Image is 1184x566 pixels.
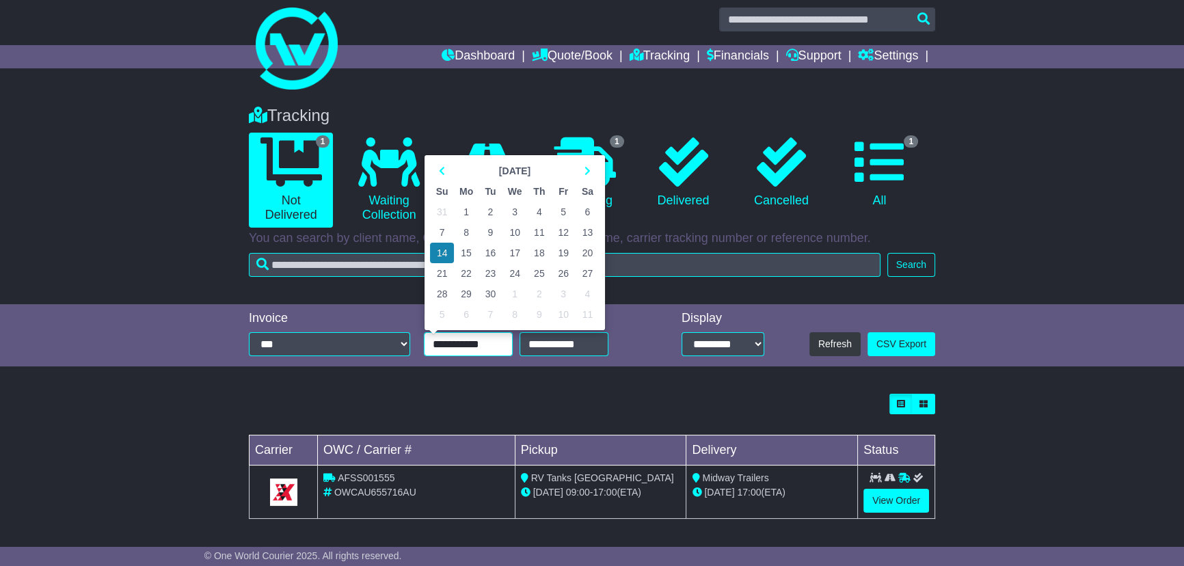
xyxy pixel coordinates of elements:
[858,45,918,68] a: Settings
[576,243,600,263] td: 20
[576,263,600,284] td: 27
[576,304,600,325] td: 11
[551,243,575,263] td: 19
[551,263,575,284] td: 26
[442,45,515,68] a: Dashboard
[532,45,613,68] a: Quote/Book
[430,222,454,243] td: 7
[551,284,575,304] td: 3
[454,222,479,243] td: 8
[502,181,527,202] th: We
[454,284,479,304] td: 29
[809,332,861,356] button: Refresh
[904,135,918,148] span: 1
[479,304,502,325] td: 7
[527,202,551,222] td: 4
[249,231,935,246] p: You can search by client name, OWC tracking number, carrier name, carrier tracking number or refe...
[576,284,600,304] td: 4
[454,181,479,202] th: Mo
[430,304,454,325] td: 5
[593,487,617,498] span: 17:00
[576,222,600,243] td: 13
[479,263,502,284] td: 23
[527,304,551,325] td: 9
[551,304,575,325] td: 10
[479,181,502,202] th: Tu
[454,243,479,263] td: 15
[430,284,454,304] td: 28
[837,133,921,213] a: 1 All
[479,202,502,222] td: 2
[430,181,454,202] th: Su
[249,311,410,326] div: Invoice
[527,181,551,202] th: Th
[242,106,942,126] div: Tracking
[502,243,527,263] td: 17
[316,135,330,148] span: 1
[502,202,527,222] td: 3
[430,243,454,263] td: 14
[502,263,527,284] td: 24
[334,487,416,498] span: OWCAU655716AU
[867,332,935,356] a: CSV Export
[863,489,929,513] a: View Order
[576,202,600,222] td: 6
[318,435,515,466] td: OWC / Carrier #
[502,284,527,304] td: 1
[527,284,551,304] td: 2
[249,133,333,228] a: 1 Not Delivered
[430,263,454,284] td: 21
[502,304,527,325] td: 8
[531,472,674,483] span: RV Tanks [GEOGRAPHIC_DATA]
[702,472,768,483] span: Midway Trailers
[566,487,590,498] span: 09:00
[479,243,502,263] td: 16
[551,181,575,202] th: Fr
[707,45,769,68] a: Financials
[682,311,764,326] div: Display
[641,133,725,213] a: Delivered
[445,133,529,213] a: In Transit
[610,135,624,148] span: 1
[479,284,502,304] td: 30
[630,45,690,68] a: Tracking
[502,222,527,243] td: 10
[521,485,681,500] div: - (ETA)
[454,202,479,222] td: 1
[551,202,575,222] td: 5
[454,161,575,181] th: Select Month
[430,202,454,222] td: 31
[527,263,551,284] td: 25
[515,435,686,466] td: Pickup
[533,487,563,498] span: [DATE]
[786,45,842,68] a: Support
[543,133,627,213] a: 1 Delivering
[204,550,402,561] span: © One World Courier 2025. All rights reserved.
[338,472,394,483] span: AFSS001555
[454,304,479,325] td: 6
[737,487,761,498] span: 17:00
[270,479,297,506] img: GetCarrierServiceLogo
[887,253,935,277] button: Search
[692,485,852,500] div: (ETA)
[686,435,858,466] td: Delivery
[454,263,479,284] td: 22
[739,133,823,213] a: Cancelled
[250,435,318,466] td: Carrier
[527,222,551,243] td: 11
[527,243,551,263] td: 18
[576,181,600,202] th: Sa
[479,222,502,243] td: 9
[347,133,431,228] a: Waiting Collection
[551,222,575,243] td: 12
[704,487,734,498] span: [DATE]
[858,435,935,466] td: Status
